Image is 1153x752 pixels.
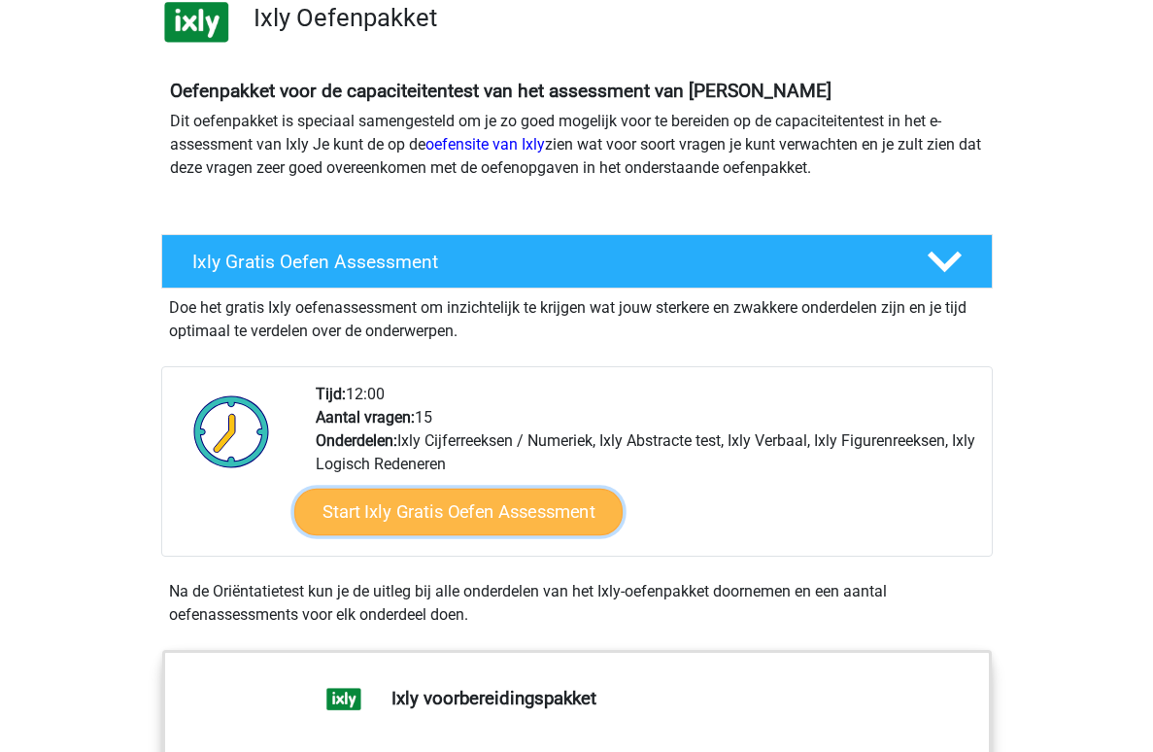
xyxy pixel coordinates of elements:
[293,489,622,535] a: Start Ixly Gratis Oefen Assessment
[425,135,545,154] a: oefensite van Ixly
[161,580,993,627] div: Na de Oriëntatietest kun je de uitleg bij alle onderdelen van het Ixly-oefenpakket doornemen en e...
[170,80,831,102] b: Oefenpakket voor de capaciteitentest van het assessment van [PERSON_NAME]
[301,383,991,556] div: 12:00 15 Ixly Cijferreeksen / Numeriek, Ixly Abstracte test, Ixly Verbaal, Ixly Figurenreeksen, I...
[161,289,993,343] div: Doe het gratis Ixly oefenassessment om inzichtelijk te krijgen wat jouw sterkere en zwakkere onde...
[316,408,415,427] b: Aantal vragen:
[316,385,346,403] b: Tijd:
[192,251,896,273] h4: Ixly Gratis Oefen Assessment
[316,431,397,450] b: Onderdelen:
[254,3,977,33] h3: Ixly Oefenpakket
[170,110,984,180] p: Dit oefenpakket is speciaal samengesteld om je zo goed mogelijk voor te bereiden op de capaciteit...
[183,383,281,480] img: Klok
[153,234,1000,289] a: Ixly Gratis Oefen Assessment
